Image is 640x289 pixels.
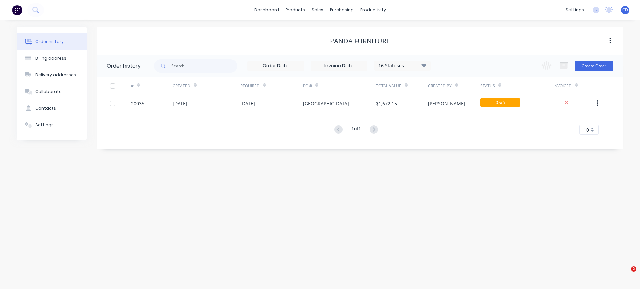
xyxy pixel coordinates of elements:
button: Order history [17,33,87,50]
div: products [282,5,308,15]
div: PO # [303,77,376,95]
div: Created [173,83,190,89]
div: Status [480,83,495,89]
a: dashboard [251,5,282,15]
button: Create Order [575,61,613,71]
div: 1 of 1 [351,125,361,135]
div: [PERSON_NAME] [428,100,465,107]
div: Settings [35,122,54,128]
div: Contacts [35,105,56,111]
div: settings [562,5,587,15]
div: Billing address [35,55,66,61]
div: Status [480,77,553,95]
div: Panda Furniture [330,37,390,45]
span: CD [622,7,628,13]
iframe: Intercom live chat [617,266,633,282]
div: productivity [357,5,389,15]
div: Created [173,77,240,95]
input: Search... [171,59,237,73]
div: 16 Statuses [374,62,430,69]
input: Order Date [248,61,304,71]
div: # [131,83,134,89]
span: 10 [584,126,589,133]
button: Contacts [17,100,87,117]
button: Collaborate [17,83,87,100]
div: Required [240,83,260,89]
button: Settings [17,117,87,133]
div: 20035 [131,100,144,107]
button: Delivery addresses [17,67,87,83]
img: Factory [12,5,22,15]
div: Invoiced [553,77,595,95]
div: Invoiced [553,83,572,89]
div: Order history [107,62,141,70]
div: Created By [428,83,452,89]
span: Draft [480,98,520,107]
div: Delivery addresses [35,72,76,78]
div: [GEOGRAPHIC_DATA] [303,100,349,107]
div: PO # [303,83,312,89]
div: [DATE] [240,100,255,107]
button: Billing address [17,50,87,67]
input: Invoice Date [311,61,367,71]
div: Total Value [376,83,401,89]
div: $1,672.15 [376,100,397,107]
div: Created By [428,77,480,95]
div: sales [308,5,327,15]
div: purchasing [327,5,357,15]
div: [DATE] [173,100,187,107]
div: Order history [35,39,64,45]
div: Collaborate [35,89,62,95]
div: Total Value [376,77,428,95]
span: 2 [631,266,636,272]
div: Required [240,77,303,95]
div: # [131,77,173,95]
